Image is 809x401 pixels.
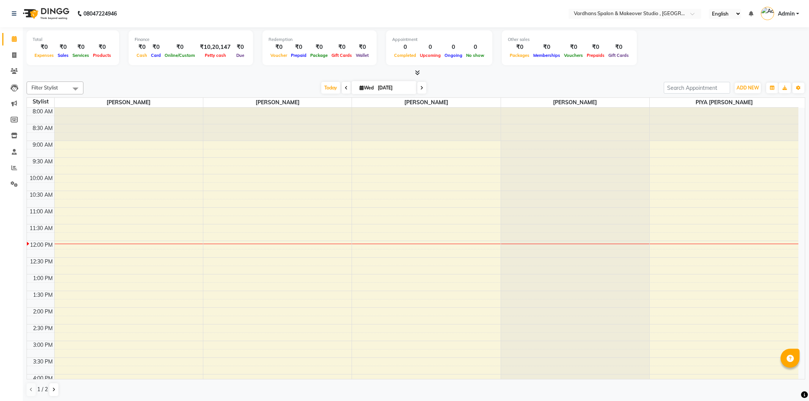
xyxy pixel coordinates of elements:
div: 2:30 PM [31,324,54,332]
div: ₹0 [135,43,149,52]
span: [PERSON_NAME] [55,98,203,107]
div: 3:30 PM [31,358,54,366]
span: ADD NEW [737,85,759,91]
span: Voucher [269,53,289,58]
button: ADD NEW [735,83,761,93]
span: Wed [358,85,375,91]
b: 08047224946 [83,3,117,24]
div: ₹0 [606,43,631,52]
div: 10:00 AM [28,174,54,182]
span: Services [71,53,91,58]
span: Prepaids [585,53,606,58]
div: Total [33,36,113,43]
input: Search Appointment [664,82,730,94]
div: 3:00 PM [31,341,54,349]
div: ₹0 [289,43,308,52]
div: ₹0 [91,43,113,52]
div: 0 [392,43,418,52]
div: ₹0 [269,43,289,52]
span: Sales [56,53,71,58]
div: 0 [443,43,464,52]
div: ₹0 [308,43,330,52]
span: Today [321,82,340,94]
div: ₹0 [71,43,91,52]
span: Upcoming [418,53,443,58]
span: [PERSON_NAME] [352,98,500,107]
div: 11:30 AM [28,224,54,232]
div: 8:00 AM [31,108,54,116]
div: ₹0 [149,43,163,52]
div: 12:00 PM [28,241,54,249]
div: 0 [464,43,486,52]
div: ₹0 [585,43,606,52]
div: Stylist [27,98,54,106]
div: ₹0 [234,43,247,52]
span: Gift Cards [606,53,631,58]
div: 2:00 PM [31,308,54,316]
div: 8:30 AM [31,124,54,132]
div: 10:30 AM [28,191,54,199]
span: Products [91,53,113,58]
input: 2025-09-03 [375,82,413,94]
div: Finance [135,36,247,43]
span: Gift Cards [330,53,354,58]
span: Ongoing [443,53,464,58]
div: 12:30 PM [28,258,54,266]
span: Cash [135,53,149,58]
div: 11:00 AM [28,208,54,216]
div: Other sales [508,36,631,43]
span: [PERSON_NAME] [203,98,352,107]
div: ₹0 [33,43,56,52]
span: Online/Custom [163,53,197,58]
iframe: chat widget [777,371,801,393]
span: PIYA [PERSON_NAME] [650,98,798,107]
span: Package [308,53,330,58]
div: ₹0 [562,43,585,52]
span: Due [234,53,246,58]
div: ₹0 [330,43,354,52]
span: Expenses [33,53,56,58]
span: No show [464,53,486,58]
div: ₹0 [56,43,71,52]
div: ₹10,20,147 [197,43,234,52]
span: Filter Stylist [31,85,58,91]
img: Admin [761,7,774,20]
span: Prepaid [289,53,308,58]
div: ₹0 [163,43,197,52]
div: ₹0 [354,43,371,52]
span: Admin [778,10,795,18]
img: logo [19,3,71,24]
div: 4:00 PM [31,374,54,382]
span: Petty cash [203,53,228,58]
span: Card [149,53,163,58]
span: Wallet [354,53,371,58]
span: Vouchers [562,53,585,58]
div: 9:30 AM [31,158,54,166]
div: 1:30 PM [31,291,54,299]
span: Packages [508,53,531,58]
span: Completed [392,53,418,58]
div: ₹0 [531,43,562,52]
span: [PERSON_NAME] [501,98,649,107]
div: 9:00 AM [31,141,54,149]
div: 0 [418,43,443,52]
span: Memberships [531,53,562,58]
div: ₹0 [508,43,531,52]
span: 1 / 2 [37,385,48,393]
div: Redemption [269,36,371,43]
div: Appointment [392,36,486,43]
div: 1:00 PM [31,274,54,282]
